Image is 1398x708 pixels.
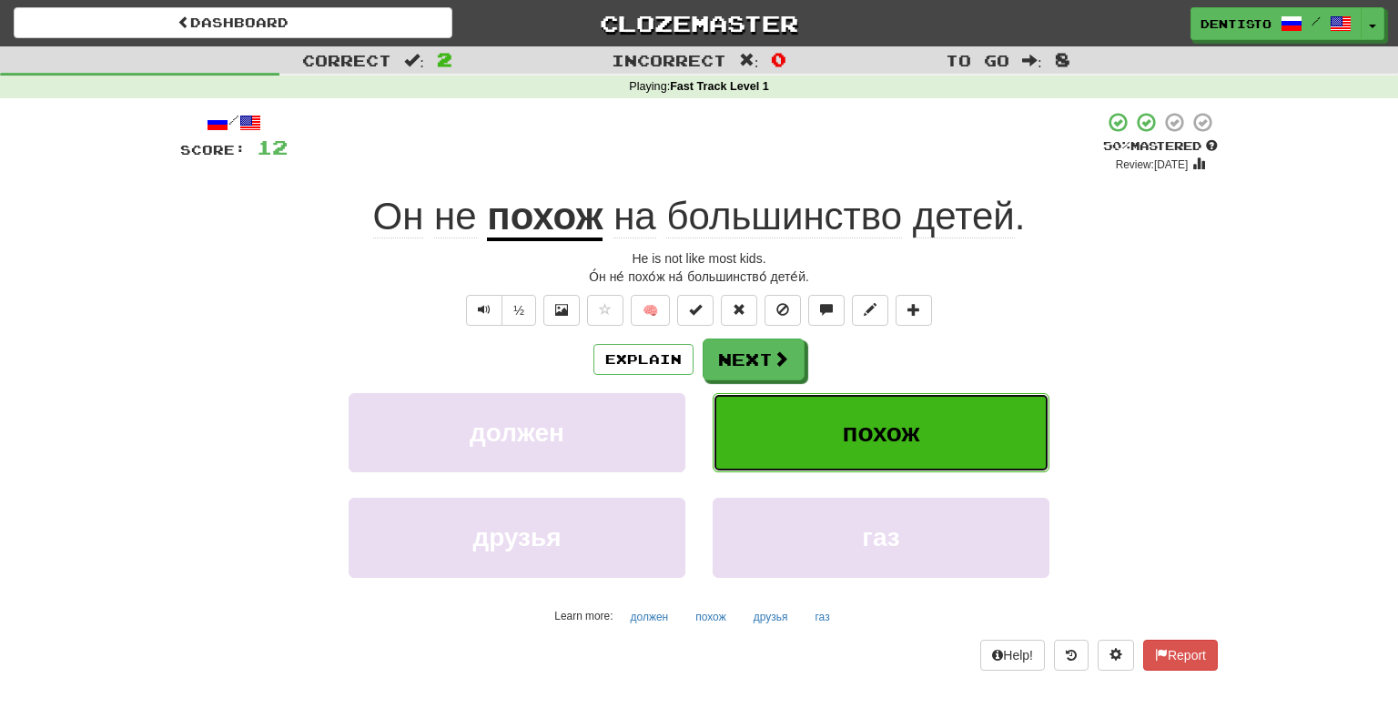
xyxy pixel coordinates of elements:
[487,195,603,241] u: похож
[180,268,1218,286] div: О́н не́ похо́ж на́ большинство́ дете́й.
[1200,15,1271,32] span: Dentisto
[862,523,900,551] span: газ
[466,295,502,326] button: Play sentence audio (ctl+space)
[1055,48,1070,70] span: 8
[631,295,670,326] button: 🧠
[666,195,902,238] span: большинство
[593,344,694,375] button: Explain
[685,603,735,631] button: похож
[1054,640,1089,671] button: Round history (alt+y)
[14,7,452,38] a: Dashboard
[472,523,561,551] span: друзья
[1103,138,1218,155] div: Mastered
[1312,15,1321,27] span: /
[896,295,932,326] button: Add to collection (alt+a)
[739,53,759,68] span: :
[437,48,452,70] span: 2
[1103,138,1130,153] span: 50 %
[613,195,656,238] span: на
[744,603,798,631] button: друзья
[620,603,678,631] button: должен
[180,249,1218,268] div: He is not like most kids.
[713,498,1049,577] button: газ
[404,53,424,68] span: :
[703,339,805,380] button: Next
[721,295,757,326] button: Reset to 0% Mastered (alt+r)
[257,136,288,158] span: 12
[808,295,845,326] button: Discuss sentence (alt+u)
[543,295,580,326] button: Show image (alt+x)
[843,419,920,447] span: похож
[1116,158,1189,171] small: Review: [DATE]
[554,610,613,622] small: Learn more:
[587,295,623,326] button: Favorite sentence (alt+f)
[462,295,536,326] div: Text-to-speech controls
[913,195,1015,238] span: детей
[1022,53,1042,68] span: :
[852,295,888,326] button: Edit sentence (alt+d)
[180,142,246,157] span: Score:
[612,51,726,69] span: Incorrect
[302,51,391,69] span: Correct
[713,393,1049,472] button: похож
[501,295,536,326] button: ½
[180,111,288,134] div: /
[373,195,424,238] span: Он
[805,603,839,631] button: газ
[349,393,685,472] button: должен
[1190,7,1362,40] a: Dentisto /
[765,295,801,326] button: Ignore sentence (alt+i)
[980,640,1045,671] button: Help!
[771,48,786,70] span: 0
[349,498,685,577] button: друзья
[946,51,1009,69] span: To go
[670,80,769,93] strong: Fast Track Level 1
[677,295,714,326] button: Set this sentence to 100% Mastered (alt+m)
[480,7,918,39] a: Clozemaster
[470,419,564,447] span: должен
[1143,640,1218,671] button: Report
[603,195,1025,238] span: .
[434,195,477,238] span: не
